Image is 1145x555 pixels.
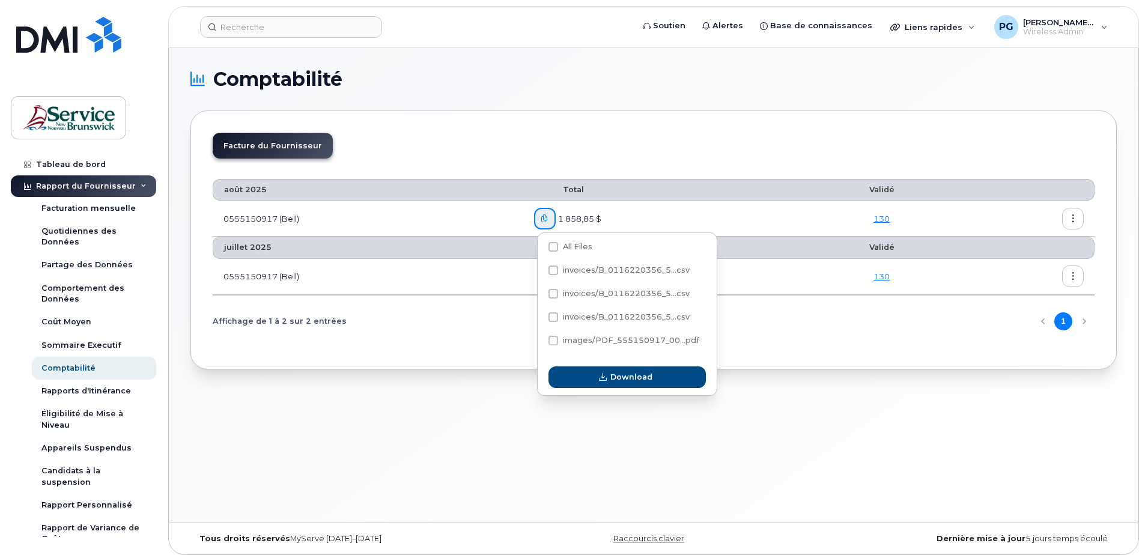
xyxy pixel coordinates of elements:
th: Validé [807,179,956,201]
span: All Files [563,242,592,251]
td: 0555150917 (Bell) [213,201,523,237]
div: 5 jours temps écoulé [808,534,1117,544]
th: juillet 2025 [213,237,523,258]
span: invoices/B_0116220356_555150917_20082025_MOB.csv [548,268,690,277]
span: Affichage de 1 à 2 sur 2 entrées [213,312,347,330]
span: invoices/B_0116220356_555150917_20082025_DTL.csv [548,315,690,324]
th: Validé [807,237,956,258]
strong: Tous droits réservés [199,534,290,543]
span: 1 858,85 $ [556,213,601,225]
button: Page 1 [1054,312,1072,330]
div: MyServe [DATE]–[DATE] [190,534,499,544]
span: invoices/B_0116220356_555150917_20082025_ACC.csv [548,291,690,300]
a: 130 [873,271,890,281]
span: images/PDF_555150917_007_0000000000.pdf [548,338,699,347]
span: invoices/B_0116220356_5...csv [563,312,690,321]
span: invoices/B_0116220356_5...csv [563,265,690,274]
span: Total [534,243,584,252]
span: invoices/B_0116220356_5...csv [563,289,690,298]
span: Total [534,185,584,194]
button: Download [548,366,706,388]
span: images/PDF_555150917_00...pdf [563,336,699,345]
td: 0555150917 (Bell) [213,259,523,295]
strong: Dernière mise à jour [937,534,1025,543]
th: août 2025 [213,179,523,201]
span: Download [610,371,652,383]
a: Raccourcis clavier [613,534,684,543]
a: 130 [873,214,890,223]
span: Comptabilité [213,70,342,88]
